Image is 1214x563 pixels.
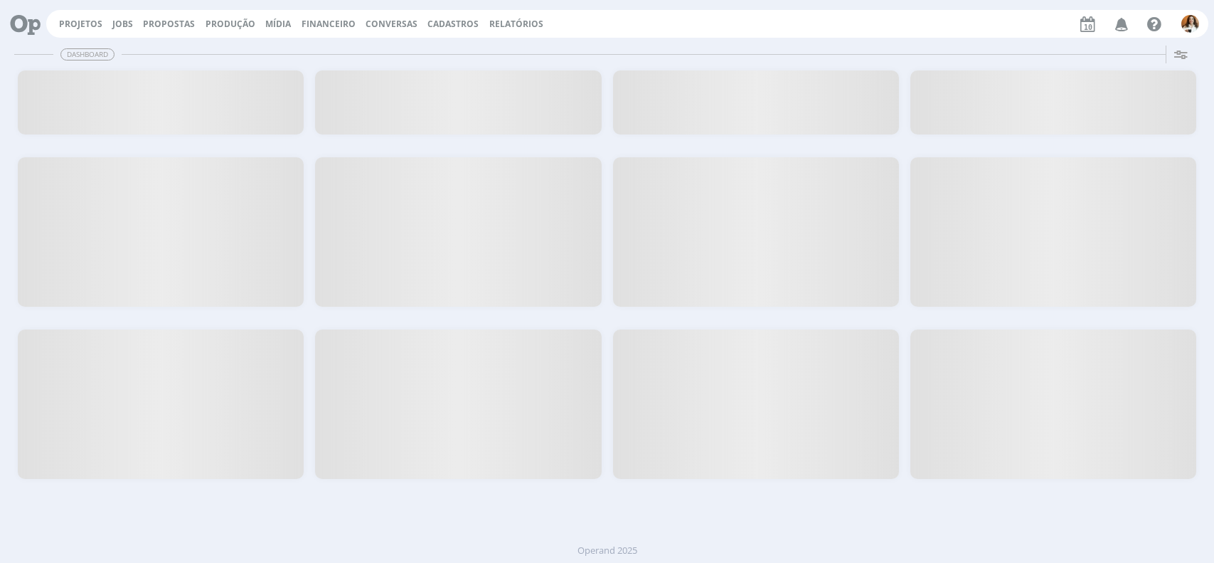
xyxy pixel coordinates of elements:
[423,19,483,30] button: Cadastros
[60,48,115,60] span: Dashboard
[485,19,548,30] button: Relatórios
[201,19,260,30] button: Produção
[143,18,195,30] span: Propostas
[59,18,102,30] a: Projetos
[112,18,133,30] a: Jobs
[489,18,543,30] a: Relatórios
[206,18,255,30] a: Produção
[55,19,107,30] button: Projetos
[1181,15,1199,33] img: L
[302,18,356,30] span: Financeiro
[139,19,199,30] button: Propostas
[1181,11,1200,36] button: L
[297,19,360,30] button: Financeiro
[366,18,417,30] a: Conversas
[427,18,479,30] span: Cadastros
[265,18,291,30] a: Mídia
[361,19,422,30] button: Conversas
[261,19,295,30] button: Mídia
[108,19,137,30] button: Jobs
